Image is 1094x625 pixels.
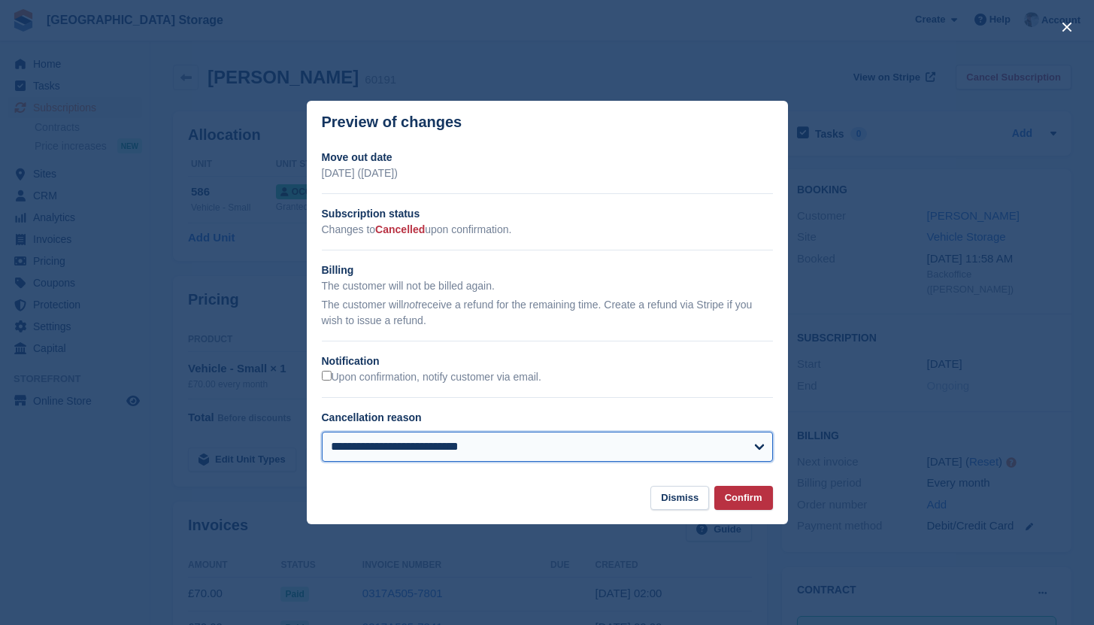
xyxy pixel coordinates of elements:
h2: Billing [322,262,773,278]
h2: Move out date [322,150,773,165]
p: [DATE] ([DATE]) [322,165,773,181]
em: not [403,299,417,311]
label: Cancellation reason [322,411,422,423]
label: Upon confirmation, notify customer via email. [322,371,541,384]
p: The customer will receive a refund for the remaining time. Create a refund via Stripe if you wish... [322,297,773,329]
span: Cancelled [375,223,425,235]
button: Confirm [714,486,773,511]
h2: Subscription status [322,206,773,222]
input: Upon confirmation, notify customer via email. [322,371,332,381]
p: Changes to upon confirmation. [322,222,773,238]
h2: Notification [322,353,773,369]
button: close [1055,15,1079,39]
p: Preview of changes [322,114,462,131]
p: The customer will not be billed again. [322,278,773,294]
button: Dismiss [650,486,709,511]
